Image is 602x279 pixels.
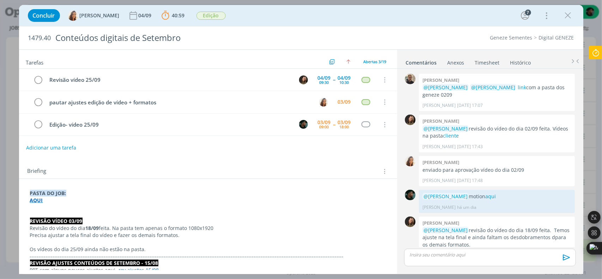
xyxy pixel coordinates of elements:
p: Os vídeos do dia 25/09 ainda não estão na pasta. [30,246,386,253]
span: 1479.40 [28,34,51,42]
div: 03/09 [318,120,331,125]
div: Edição- vídeo 25/09 [47,120,293,129]
a: Timesheet [475,56,500,66]
span: Briefing [28,167,47,176]
span: @[PERSON_NAME] [471,84,515,91]
img: V [319,98,328,107]
img: V [68,10,78,21]
a: AQUI [30,197,43,204]
p: revisão do vídeo do dia 18/09 feita. Temos ajuste na tela final e ainda faltam os desdobramentos ... [422,227,571,248]
a: rev ajustes 15/08 [119,267,159,273]
div: 04/09 [318,75,331,80]
span: 40:59 [172,12,185,19]
a: Digital GENEZE [539,34,574,41]
span: [DATE] 17:43 [457,144,483,150]
b: [PERSON_NAME] [422,118,459,124]
p: Revisão do vídeo do dia feita. Na pasta tem apenas o formato 1080x1920 [30,225,386,232]
span: @[PERSON_NAME] [424,125,468,132]
div: 10:30 [340,80,349,84]
img: J [405,115,415,125]
span: @[PERSON_NAME] [424,84,468,91]
span: -- [333,77,335,82]
div: pautar ajustes edição de vídeo + formatos [47,98,313,107]
strong: REVISÃO VÍDEO 03/09 [30,218,83,224]
a: link [518,84,526,91]
img: J [405,217,415,227]
div: 18:00 [340,125,349,129]
span: Edição [196,12,226,20]
img: K [405,190,415,200]
span: [PERSON_NAME] [80,13,120,18]
p: [PERSON_NAME] [422,204,456,211]
span: Abertas 3/19 [364,59,387,64]
img: R [405,74,415,84]
button: J [298,74,309,85]
div: 09:00 [320,125,329,129]
div: 03/09 [338,120,351,125]
span: [DATE] 17:48 [457,177,483,184]
p: PPT com alguns poucos ajustes aqui - [30,267,386,274]
strong: 18/09 [86,225,99,231]
div: 7 [525,10,531,16]
button: Edição [196,11,226,20]
a: aqui [485,193,496,200]
div: Revisão vídeo 25/09 [47,75,293,84]
p: com a pasta dos geneze 0209 [422,84,571,98]
strong: PASTA DO JOB: [30,190,66,196]
div: Anexos [448,59,464,66]
button: V[PERSON_NAME] [68,10,120,21]
span: [DATE] 17:07 [457,102,483,109]
button: 7 [519,10,531,21]
button: 40:59 [160,10,187,21]
p: motion [422,193,571,200]
div: Conteúdos digitais de Setembro [53,29,344,47]
a: Histórico [510,56,531,66]
p: -------------------------------------------------------------------------------------------------... [30,253,386,260]
span: @[PERSON_NAME] [424,193,468,200]
img: V [405,156,415,166]
span: Tarefas [26,57,44,66]
b: [PERSON_NAME] [422,159,459,165]
a: Comentários [406,56,437,66]
img: arrow-up.svg [346,60,351,64]
p: [PERSON_NAME] [422,144,456,150]
p: [PERSON_NAME] [422,102,456,109]
div: 04/09 [139,13,153,18]
div: 09:30 [320,80,329,84]
b: [PERSON_NAME] [422,220,459,226]
button: K [298,119,309,130]
button: Concluir [28,9,60,22]
div: 04/09 [338,75,351,80]
span: @[PERSON_NAME] [424,227,468,233]
p: Precisa ajustar a tela final do vídeo e fazer os demais formatos. [30,232,386,239]
p: revisão do vídeo do dia 02/09 feita. Vídeos na pasta [422,125,571,140]
button: V [318,97,329,107]
b: [PERSON_NAME] [422,77,459,83]
a: cliente [443,132,459,139]
span: Concluir [33,13,55,18]
a: Geneze Sementes [490,34,533,41]
p: enviado para aprovação vídeo do dia 02/09 [422,166,571,174]
div: dialog [19,5,583,274]
div: 03/09 [338,99,351,104]
button: Adicionar uma tarefa [26,141,77,154]
img: K [299,120,308,129]
span: -- [333,122,335,127]
span: há um dia [457,204,476,211]
p: [PERSON_NAME] [422,177,456,184]
img: J [299,75,308,84]
strong: REVISÃO AJUSTES CONTEÚDOS DE SETEMBRO - 15/08 [30,260,158,266]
